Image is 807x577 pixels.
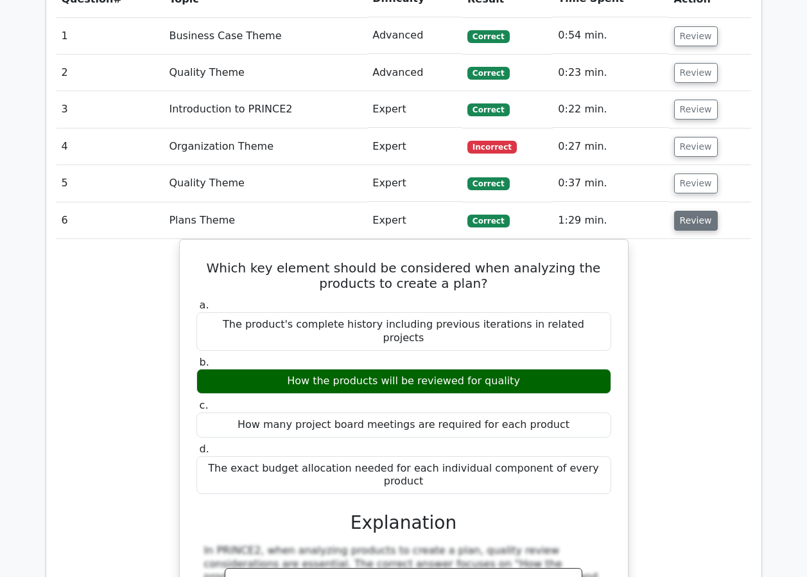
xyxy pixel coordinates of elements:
td: Expert [367,129,462,165]
td: 4 [56,129,164,165]
button: Review [674,26,718,46]
button: Review [674,100,718,120]
div: How many project board meetings are required for each product [196,413,611,438]
span: Correct [467,103,509,116]
button: Review [674,137,718,157]
td: Expert [367,165,462,202]
td: 0:27 min. [553,129,668,165]
td: 1 [56,17,164,54]
span: b. [200,356,209,368]
div: The exact budget allocation needed for each individual component of every product [196,456,611,495]
span: Correct [467,67,509,80]
td: Expert [367,202,462,239]
td: Plans Theme [164,202,367,239]
button: Review [674,211,718,231]
span: d. [200,443,209,455]
td: Organization Theme [164,129,367,165]
td: Quality Theme [164,165,367,202]
h5: Which key element should be considered when analyzing the products to create a plan? [195,260,612,291]
span: Incorrect [467,141,517,154]
td: Introduction to PRINCE2 [164,91,367,128]
div: The product's complete history including previous iterations in related projects [196,312,611,351]
td: 0:23 min. [553,55,668,91]
span: Correct [467,177,509,190]
td: Advanced [367,17,462,54]
span: c. [200,399,209,411]
span: Correct [467,30,509,43]
span: a. [200,299,209,311]
div: How the products will be reviewed for quality [196,369,611,394]
td: Advanced [367,55,462,91]
td: 2 [56,55,164,91]
button: Review [674,173,718,193]
span: Correct [467,215,509,227]
td: 1:29 min. [553,202,668,239]
td: Expert [367,91,462,128]
button: Review [674,63,718,83]
h3: Explanation [204,512,603,534]
td: Business Case Theme [164,17,367,54]
td: 0:54 min. [553,17,668,54]
td: Quality Theme [164,55,367,91]
td: 6 [56,202,164,239]
td: 0:37 min. [553,165,668,202]
td: 3 [56,91,164,128]
td: 5 [56,165,164,202]
td: 0:22 min. [553,91,668,128]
